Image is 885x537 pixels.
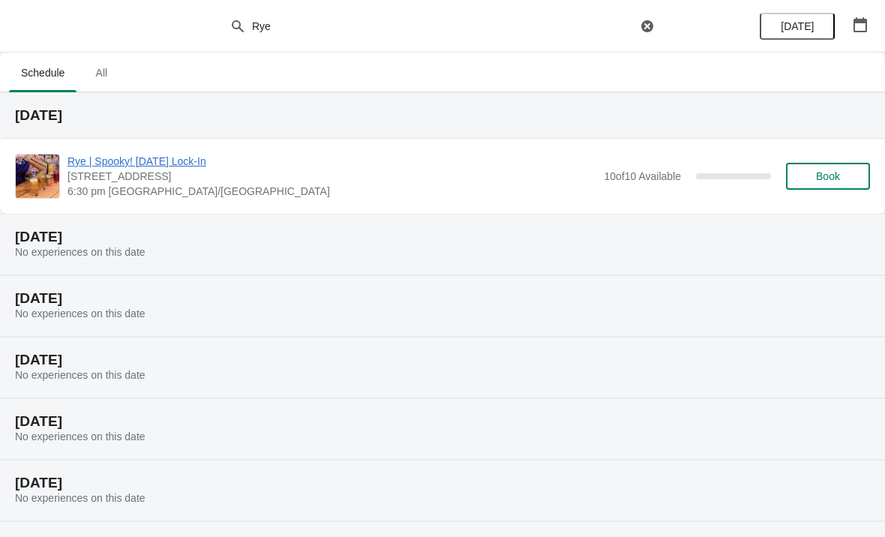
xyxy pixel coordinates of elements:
h2: [DATE] [15,108,870,123]
span: Rye | Spooky! [DATE] Lock-In [67,154,596,169]
h2: [DATE] [15,229,870,244]
span: No experiences on this date [15,430,145,442]
span: [DATE] [781,20,814,32]
img: Rye | Spooky! Halloween Lock-In | 106 High Street, Rye, TN31 7JE | 6:30 pm Europe/London [16,154,59,198]
span: All [82,59,120,86]
span: [STREET_ADDRESS] [67,169,596,184]
span: No experiences on this date [15,246,145,258]
span: Schedule [9,59,76,86]
h2: [DATE] [15,414,870,429]
input: Search [251,13,637,40]
button: Clear [640,19,655,34]
span: Book [816,170,840,182]
button: [DATE] [760,13,835,40]
button: Book [786,163,870,190]
h2: [DATE] [15,352,870,367]
span: 10 of 10 Available [604,170,681,182]
span: No experiences on this date [15,307,145,319]
span: No experiences on this date [15,369,145,381]
span: 6:30 pm [GEOGRAPHIC_DATA]/[GEOGRAPHIC_DATA] [67,184,596,199]
h2: [DATE] [15,475,870,490]
h2: [DATE] [15,291,870,306]
span: No experiences on this date [15,492,145,504]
